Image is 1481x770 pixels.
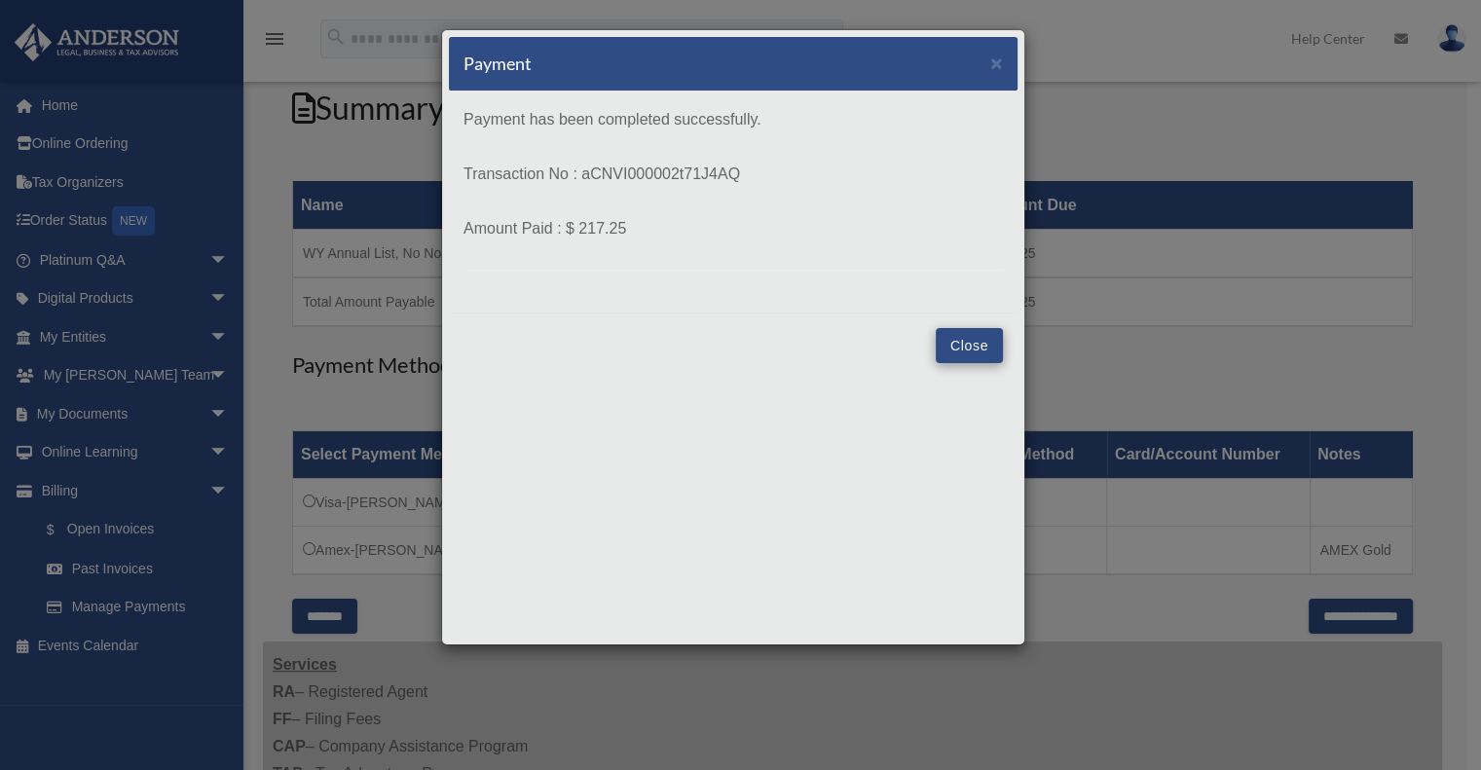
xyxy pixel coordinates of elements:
button: Close [936,328,1003,363]
p: Payment has been completed successfully. [463,106,1003,133]
span: × [990,52,1003,74]
button: Close [990,53,1003,73]
h5: Payment [463,52,532,76]
p: Transaction No : aCNVI000002t71J4AQ [463,161,1003,188]
p: Amount Paid : $ 217.25 [463,215,1003,242]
